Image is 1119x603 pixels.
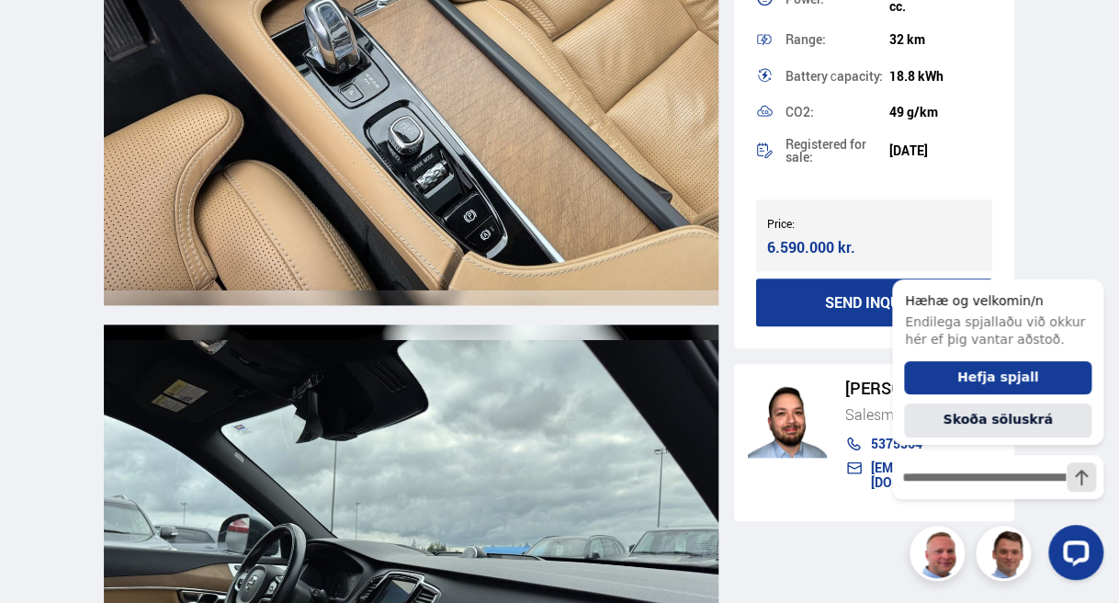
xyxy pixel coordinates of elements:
div: Range: [786,33,889,46]
a: [EMAIL_ADDRESS][DOMAIN_NAME] [845,461,1001,490]
div: 49 g/km [889,105,993,119]
iframe: LiveChat chat widget [877,246,1111,595]
button: Send inquiry [756,279,993,326]
img: nhp88E3Fdnt1Opn2.png [748,379,827,458]
div: [DATE] [889,143,993,158]
div: CO2: [786,106,889,119]
div: 18.8 kWh [889,69,993,84]
div: 32 km [889,32,993,47]
div: Salesman [845,403,1001,427]
div: [PERSON_NAME] [845,379,1001,398]
div: Price: [767,217,875,230]
div: 6.590.000 kr. [767,235,867,260]
div: Registered for sale: [786,138,889,164]
div: Battery сapacity: [786,70,889,83]
a: 5375564 [845,437,1001,451]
